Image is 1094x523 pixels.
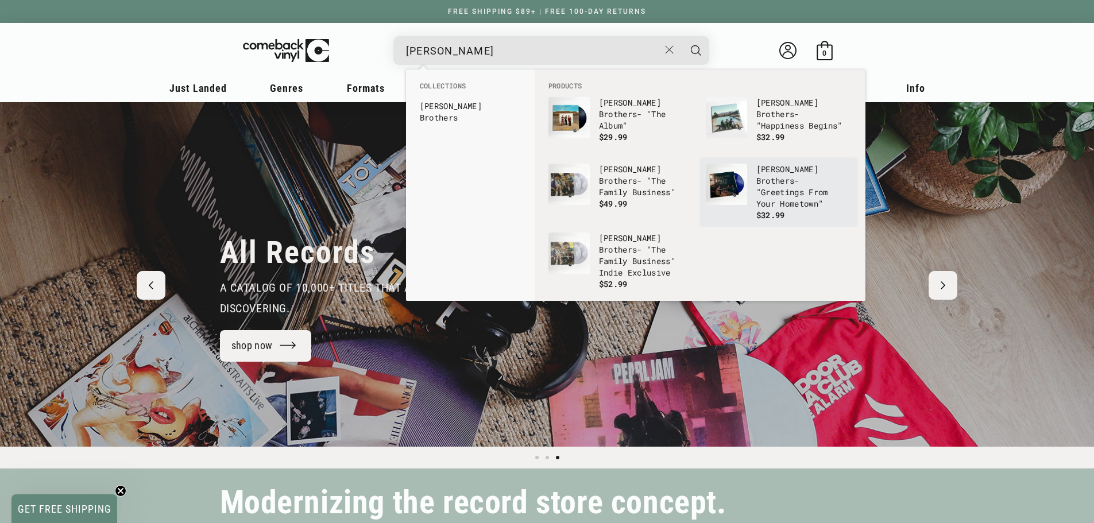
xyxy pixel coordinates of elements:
[706,97,747,138] img: Jonas Brothers - "Happiness Begins"
[706,97,852,152] a: Jonas Brothers - "Happiness Begins" [PERSON_NAME] Brothers- "Happiness Begins" $32.99
[548,233,590,274] img: Jonas Brothers - "The Family Business" Indie Exclusive
[543,81,857,91] li: Products
[115,485,126,497] button: Close teaser
[220,330,312,362] a: shop now
[599,233,694,278] p: - "The Family Business" Indie Exclusive
[393,36,709,65] div: Search
[414,81,527,97] li: Collections
[599,164,661,175] b: [PERSON_NAME]
[347,82,385,94] span: Formats
[756,175,795,186] b: Brothers
[548,97,694,152] a: Jonas Brothers - "The Album" [PERSON_NAME] Brothers- "The Album" $29.99
[906,82,925,94] span: Info
[700,91,857,158] li: products: Jonas Brothers - "Happiness Begins"
[548,164,590,205] img: Jonas Brothers - "The Family Business"
[169,82,227,94] span: Just Landed
[137,271,165,300] button: Previous slide
[756,131,785,142] span: $32.99
[599,131,628,142] span: $29.99
[220,489,726,516] h2: Modernizing the record store concept.
[599,233,661,243] b: [PERSON_NAME]
[406,39,659,63] input: When autocomplete results are available use up and down arrows to review and enter to select
[700,158,857,227] li: products: Jonas Brothers - "Greetings From Your Hometown"
[599,109,637,119] b: Brothers
[543,227,700,296] li: products: Jonas Brothers - "The Family Business" Indie Exclusive
[548,164,694,219] a: Jonas Brothers - "The Family Business" [PERSON_NAME] Brothers- "The Family Business" $49.99
[599,97,694,131] p: - "The Album"
[18,503,111,515] span: GET FREE SHIPPING
[406,69,535,133] div: Collections
[420,100,482,111] b: [PERSON_NAME]
[756,210,785,220] span: $32.99
[548,97,590,138] img: Jonas Brothers - "The Album"
[548,233,694,290] a: Jonas Brothers - "The Family Business" Indie Exclusive [PERSON_NAME] Brothers- "The Family Busine...
[220,234,376,272] h2: All Records
[756,109,795,119] b: Brothers
[756,97,818,108] b: [PERSON_NAME]
[11,494,117,523] div: GET FREE SHIPPINGClose teaser
[599,97,661,108] b: [PERSON_NAME]
[532,452,542,463] button: Load slide 1 of 3
[599,278,628,289] span: $52.99
[599,244,637,255] b: Brothers
[414,97,527,127] li: collections: Jonas Brothers
[542,452,552,463] button: Load slide 2 of 3
[535,69,865,301] div: Products
[682,36,710,65] button: Search
[420,100,521,123] a: [PERSON_NAME] Brothers
[436,7,658,16] a: FREE SHIPPING $89+ | FREE 100-DAY RETURNS
[929,271,957,300] button: Next slide
[543,158,700,224] li: products: Jonas Brothers - "The Family Business"
[756,164,818,175] b: [PERSON_NAME]
[756,97,852,131] p: - "Happiness Begins"
[599,164,694,198] p: - "The Family Business"
[599,175,637,186] b: Brothers
[706,164,852,221] a: Jonas Brothers - "Greetings From Your Hometown" [PERSON_NAME] Brothers- "Greetings From Your Home...
[552,452,563,463] button: Load slide 3 of 3
[822,49,826,57] span: 0
[420,112,458,123] b: Brothers
[659,37,680,63] button: Close
[270,82,303,94] span: Genres
[706,164,747,205] img: Jonas Brothers - "Greetings From Your Hometown"
[543,91,700,158] li: products: Jonas Brothers - "The Album"
[756,164,852,210] p: - "Greetings From Your Hometown"
[599,198,628,209] span: $49.99
[220,281,486,315] span: a catalog of 10,000+ Titles that are all worth discovering.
